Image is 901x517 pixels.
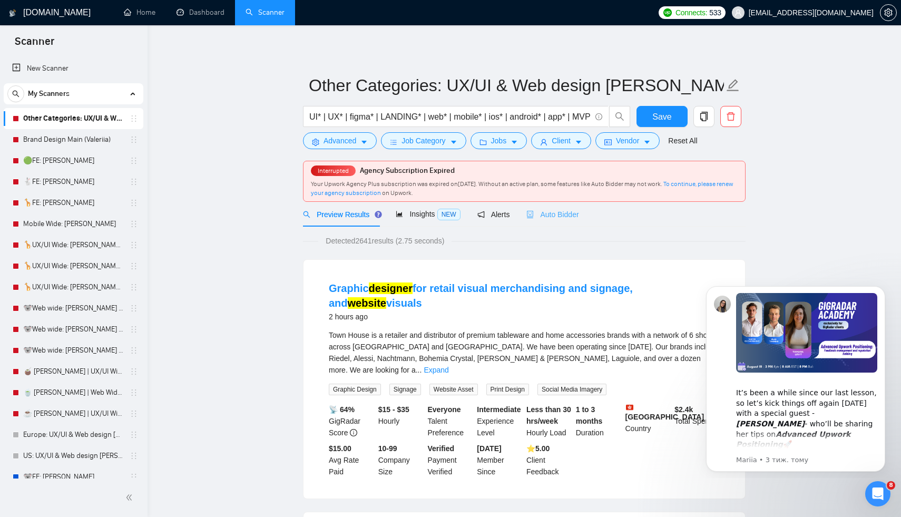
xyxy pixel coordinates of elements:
div: Member Since [475,443,524,477]
button: Save [636,106,688,127]
span: edit [726,79,740,92]
div: Town House is a retailer and distributor of premium tableware and home accessories brands with a ... [329,329,720,376]
b: ⭐️ 5.00 [526,444,550,453]
span: copy [694,112,714,121]
a: 🐨Web wide: [PERSON_NAME] 03/07 humor trigger [23,340,123,361]
span: Town House is a retailer and distributor of premium tableware and home accessories brands with a ... [329,331,718,374]
a: 🦒FE: [PERSON_NAME] [23,192,123,213]
b: [GEOGRAPHIC_DATA] [625,404,704,421]
span: setting [880,8,896,17]
div: Avg Rate Paid [327,443,376,477]
span: Scanner [6,34,63,56]
button: folderJobscaret-down [471,132,527,149]
span: holder [130,262,138,270]
span: holder [130,325,138,334]
div: Hourly Load [524,404,574,438]
span: holder [130,452,138,460]
a: setting [880,8,897,17]
b: $15.00 [329,444,351,453]
span: Advanced [324,135,356,147]
span: info-circle [595,113,602,120]
b: $15 - $35 [378,405,409,414]
a: 🐨Web wide: [PERSON_NAME] 03/07 old але перест на веб проф [23,298,123,319]
span: holder [130,431,138,439]
span: Preview Results [303,210,379,219]
span: Insights [396,210,460,218]
span: holder [130,157,138,165]
div: 2 hours ago [329,310,720,323]
a: Mobile Wide: [PERSON_NAME] [23,213,123,235]
a: 🦒UX/UI Wide: [PERSON_NAME] 03/07 old [23,235,123,256]
a: 🐨FE: [PERSON_NAME] [23,466,123,487]
span: Your Upwork Agency Plus subscription was expired on [DATE] . Without an active plan, some feature... [311,180,733,197]
button: delete [720,106,741,127]
div: Company Size [376,443,426,477]
span: folder [479,138,487,146]
span: search [8,90,24,97]
button: barsJob Categorycaret-down [381,132,466,149]
div: Total Spent [672,404,722,438]
span: holder [130,473,138,481]
a: 🐨Web wide: [PERSON_NAME] 03/07 bid in range [23,319,123,340]
span: holder [130,114,138,123]
a: 🧉 [PERSON_NAME] | UX/UI Wide: 31/07 - Bid in Range [23,361,123,382]
b: 📡 64% [329,405,355,414]
a: Graphicdesignerfor retail visual merchandising and signage, andwebsitevisuals [329,282,633,309]
button: search [609,106,630,127]
button: idcardVendorcaret-down [595,132,660,149]
span: Auto Bidder [526,210,579,219]
span: search [303,211,310,218]
span: caret-down [643,138,651,146]
span: NEW [437,209,461,220]
span: holder [130,135,138,144]
a: 🟢FE: [PERSON_NAME] [23,150,123,171]
span: notification [477,211,485,218]
div: Payment Verified [426,443,475,477]
span: Connects: [675,7,707,18]
a: New Scanner [12,58,135,79]
span: Website Asset [429,384,478,395]
span: holder [130,388,138,397]
button: settingAdvancedcaret-down [303,132,377,149]
span: Jobs [491,135,507,147]
span: idcard [604,138,612,146]
input: Scanner name... [309,72,724,99]
span: Client [552,135,571,147]
span: ... [416,366,422,374]
button: copy [693,106,714,127]
span: 8 [887,481,895,490]
span: double-left [125,492,136,503]
a: Other Categories: UX/UI & Web design [PERSON_NAME] [23,108,123,129]
b: Verified [428,444,455,453]
span: bars [390,138,397,146]
span: Social Media Imagery [537,384,606,395]
span: Detected 2641 results (2.75 seconds) [318,235,452,247]
b: Less than 30 hrs/week [526,405,571,425]
a: Reset All [668,135,697,147]
a: Brand Design Main (Valeriia) [23,129,123,150]
span: holder [130,220,138,228]
span: search [610,112,630,121]
a: 🦒UX/UI Wide: [PERSON_NAME] 03/07 portfolio [23,256,123,277]
mark: designer [369,282,413,294]
input: Search Freelance Jobs... [309,110,591,123]
span: Agency Subscription Expired [360,166,455,175]
span: Alerts [477,210,510,219]
b: 1 to 3 months [576,405,603,425]
img: upwork-logo.png [663,8,672,17]
b: [DATE] [477,444,501,453]
a: 🐇FE: [PERSON_NAME] [23,171,123,192]
span: caret-down [575,138,582,146]
span: holder [130,304,138,313]
a: US: UX/UI & Web design [PERSON_NAME] [23,445,123,466]
span: robot [526,211,534,218]
span: user [540,138,547,146]
a: ☕ [PERSON_NAME] | UX/UI Wide: 29/07 - Bid in Range [23,403,123,424]
span: My Scanners [28,83,70,104]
